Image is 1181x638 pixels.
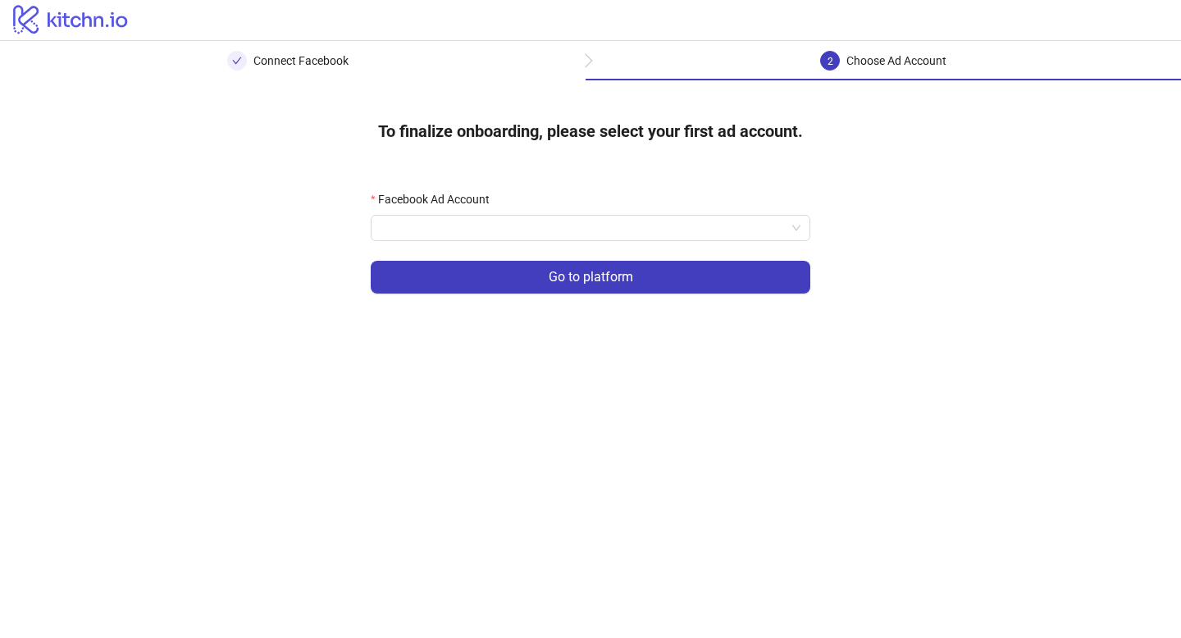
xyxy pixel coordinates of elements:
input: Facebook Ad Account [381,216,786,240]
div: Connect Facebook [253,51,349,71]
label: Facebook Ad Account [371,190,500,208]
span: 2 [828,56,833,67]
button: Go to platform [371,261,810,294]
span: check [232,56,242,66]
span: Go to platform [549,270,633,285]
h4: To finalize onboarding, please select your first ad account. [352,107,829,156]
div: Choose Ad Account [846,51,946,71]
